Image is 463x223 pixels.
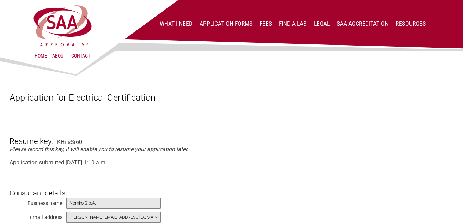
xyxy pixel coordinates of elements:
h3: Resume key: [10,125,54,146]
a: Application Forms [200,20,252,27]
a: Contact [71,53,90,59]
div: Business name [10,199,62,206]
a: Find a lab [279,20,307,27]
a: Home [35,53,47,59]
img: SAA Approvals [32,4,93,47]
div: Application submitted [DATE] 1:10 a.m. [10,159,454,166]
h3: Consultant details [10,178,454,197]
a: SAA Accreditation [337,20,389,27]
div: Email address [10,213,62,220]
a: What I Need [160,20,193,27]
div: KHnsSr60 [57,139,82,145]
a: Fees [260,20,272,27]
h1: Application for Electrical Certification [10,92,454,103]
em: Please record this key, it will enable you to resume your application later. [10,146,188,152]
a: Resources [396,20,426,27]
a: Legal [314,20,330,27]
a: About [50,53,68,59]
